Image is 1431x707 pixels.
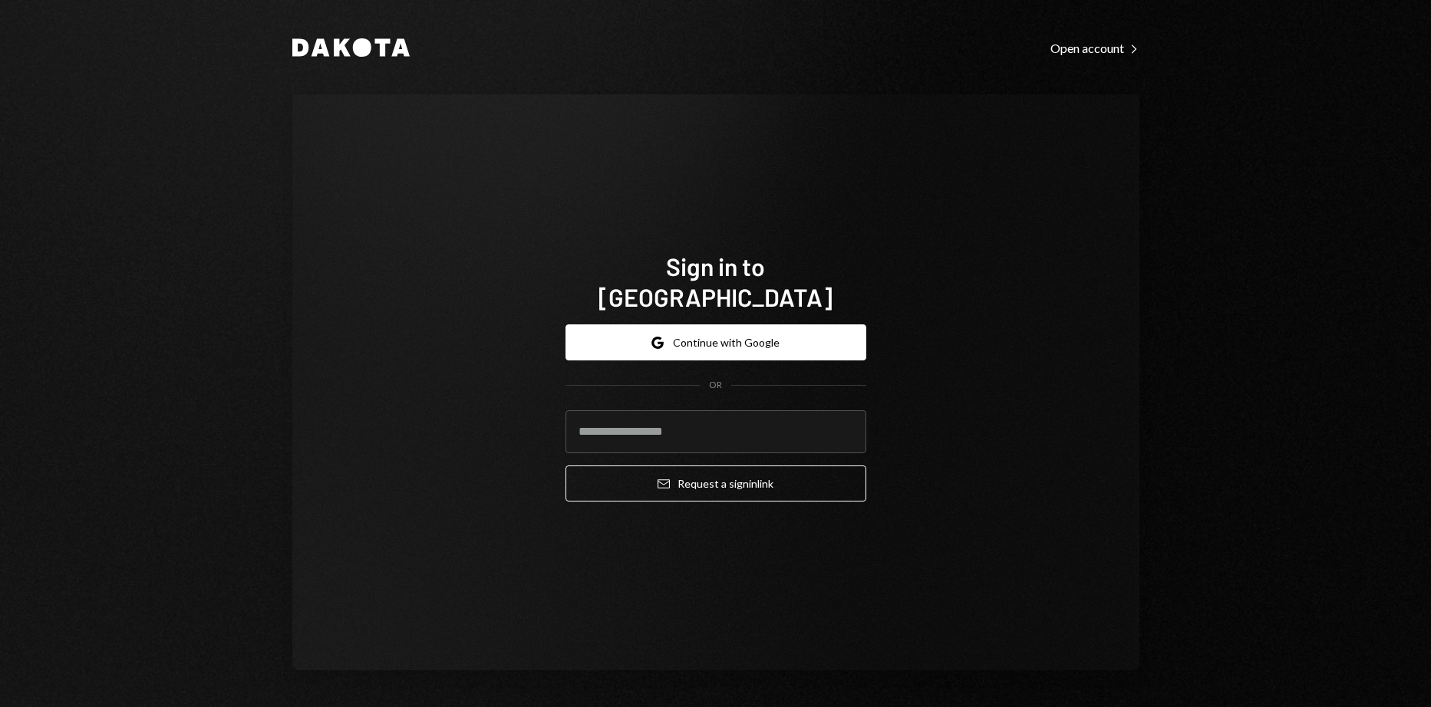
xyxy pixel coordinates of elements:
a: Open account [1050,39,1139,56]
h1: Sign in to [GEOGRAPHIC_DATA] [565,251,866,312]
button: Request a signinlink [565,465,866,501]
button: Continue with Google [565,324,866,360]
div: OR [709,379,722,392]
div: Open account [1050,41,1139,56]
